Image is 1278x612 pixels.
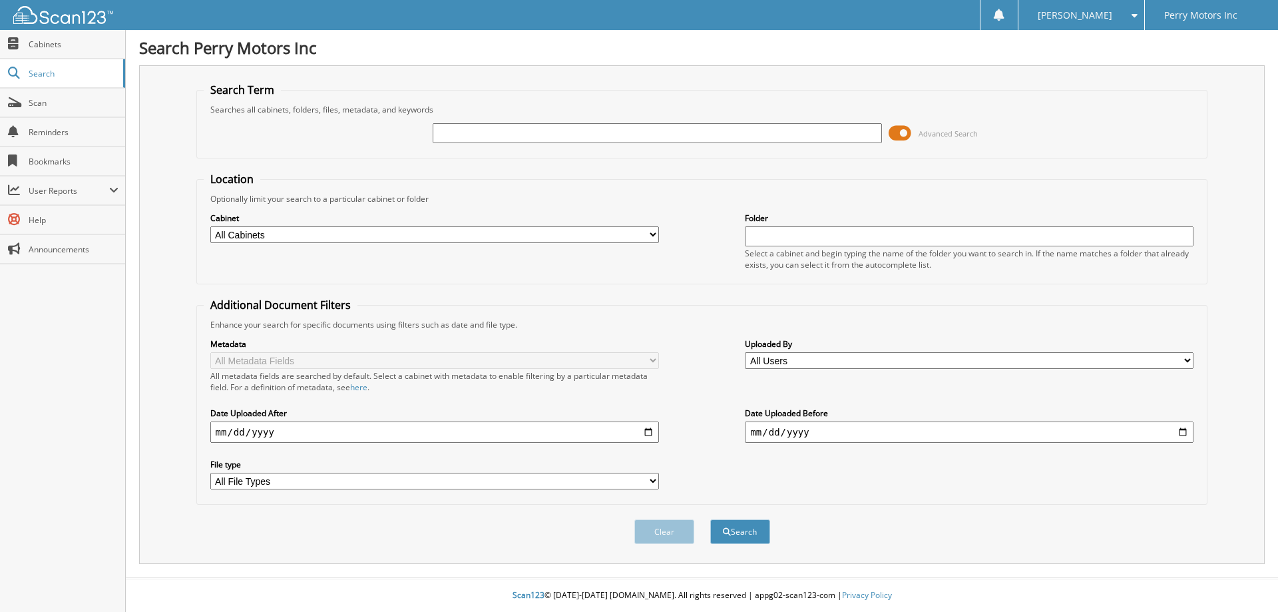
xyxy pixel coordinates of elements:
span: [PERSON_NAME] [1038,11,1112,19]
label: Uploaded By [745,338,1193,350]
div: Select a cabinet and begin typing the name of the folder you want to search in. If the name match... [745,248,1193,270]
span: Perry Motors Inc [1164,11,1237,19]
legend: Location [204,172,260,186]
label: File type [210,459,659,470]
div: All metadata fields are searched by default. Select a cabinet with metadata to enable filtering b... [210,370,659,393]
div: Optionally limit your search to a particular cabinet or folder [204,193,1201,204]
input: start [210,422,659,443]
label: Metadata [210,338,659,350]
span: Cabinets [29,39,118,50]
span: Search [29,68,116,79]
span: Reminders [29,127,118,138]
label: Cabinet [210,212,659,224]
span: Bookmarks [29,156,118,167]
span: Scan123 [513,589,544,601]
legend: Search Term [204,83,281,97]
div: Enhance your search for specific documents using filters such as date and file type. [204,319,1201,330]
span: User Reports [29,185,109,196]
label: Date Uploaded After [210,408,659,419]
button: Clear [634,519,694,544]
span: Scan [29,97,118,109]
input: end [745,422,1193,443]
a: Privacy Policy [842,589,892,601]
legend: Additional Document Filters [204,298,357,312]
label: Folder [745,212,1193,224]
label: Date Uploaded Before [745,408,1193,419]
span: Help [29,214,118,226]
span: Announcements [29,244,118,255]
div: © [DATE]-[DATE] [DOMAIN_NAME]. All rights reserved | appg02-scan123-com | [126,579,1278,612]
h1: Search Perry Motors Inc [139,37,1265,59]
span: Advanced Search [919,129,978,139]
a: here [350,382,367,393]
button: Search [710,519,770,544]
img: scan123-logo-white.svg [13,6,113,24]
div: Searches all cabinets, folders, files, metadata, and keywords [204,104,1201,115]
